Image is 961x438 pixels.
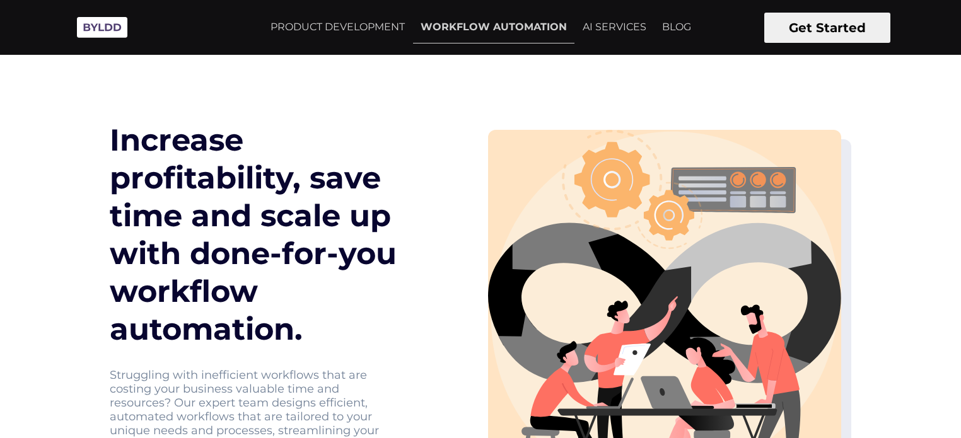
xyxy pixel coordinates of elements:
[655,11,699,43] a: BLOG
[71,10,134,45] img: Byldd - Product Development Company
[764,13,890,43] button: Get Started
[575,11,654,43] a: AI SERVICES
[263,11,412,43] a: PRODUCT DEVELOPMENT
[110,121,430,348] h1: Increase profitability, save time and scale up with done-for-you workflow automation.
[413,11,574,43] a: WORKFLOW AUTOMATION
